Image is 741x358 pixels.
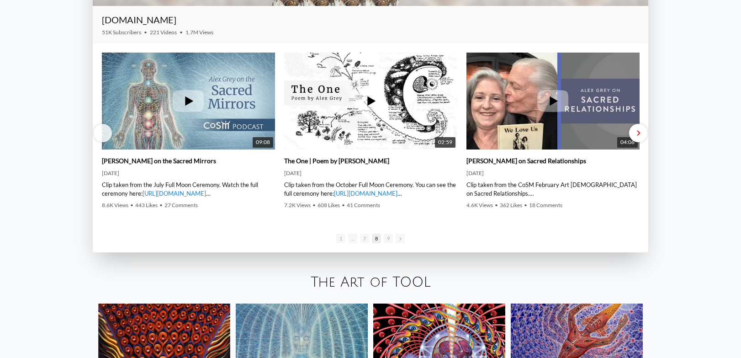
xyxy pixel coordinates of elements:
span: • [159,202,163,208]
span: Go to slide 4 [348,234,357,243]
div: Clip taken from the July Full Moon Ceremony. Watch the full ceremony here: | The CoSM Podcast | ►... [102,181,275,197]
span: • [130,202,133,208]
span: • [312,202,316,208]
a: [PERSON_NAME] on the Sacred Mirrors [102,157,216,165]
span: 443 Likes [135,202,158,208]
span: • [180,29,183,36]
span: 04:06 [617,137,638,148]
div: [DATE] [102,170,275,177]
span: 362 Likes [500,202,522,208]
img: Alex Grey on Sacred Relationships [466,36,640,166]
span: 51K Subscribers [102,29,141,36]
span: • [524,202,527,208]
a: Alex Grey on the Sacred Mirrors 09:08 [102,53,275,150]
a: [URL][DOMAIN_NAME] [143,190,206,197]
span: Go to slide 1 [336,234,345,243]
span: Go to slide 9 [384,234,393,243]
span: 09:08 [253,137,273,148]
a: [DOMAIN_NAME] [102,14,176,25]
div: [DATE] [466,170,640,177]
a: [PERSON_NAME] on Sacred Relationships [466,157,586,165]
a: Alex Grey on Sacred Relationships 04:06 [466,53,640,150]
span: 221 Videos [150,29,177,36]
span: 1.7M Views [185,29,213,36]
div: Next slide [629,124,647,142]
img: The One | Poem by Alex Grey [284,36,457,166]
span: Go to next slide [396,234,405,243]
span: 41 Comments [347,202,380,208]
div: Clip taken from the October Full Moon Ceremony. You can see the full ceremony here: | The CoSM Po... [284,181,457,197]
span: • [495,202,498,208]
img: Alex Grey on the Sacred Mirrors [102,36,275,166]
iframe: Subscribe to CoSM.TV on YouTube [586,18,639,29]
div: Previous slide [94,124,112,142]
span: • [144,29,147,36]
div: Clip taken from the CoSM February Art [DEMOGRAPHIC_DATA] on Sacred Relationships. Watch the full ... [466,181,640,197]
a: [URL][DOMAIN_NAME] [334,190,397,197]
span: 4.6K Views [466,202,493,208]
span: • [342,202,345,208]
span: 02:59 [435,137,455,148]
span: 7.2K Views [284,202,311,208]
span: 27 Comments [164,202,198,208]
a: The One | Poem by [PERSON_NAME] [284,157,389,165]
span: 18 Comments [529,202,562,208]
a: The Art of TOOL [311,275,431,290]
div: [DATE] [284,170,457,177]
span: 8.6K Views [102,202,128,208]
span: Go to slide 7 [360,234,369,243]
span: Go to slide 8 [372,234,381,243]
span: 608 Likes [318,202,340,208]
a: The One | Poem by Alex Grey 02:59 [284,53,457,150]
